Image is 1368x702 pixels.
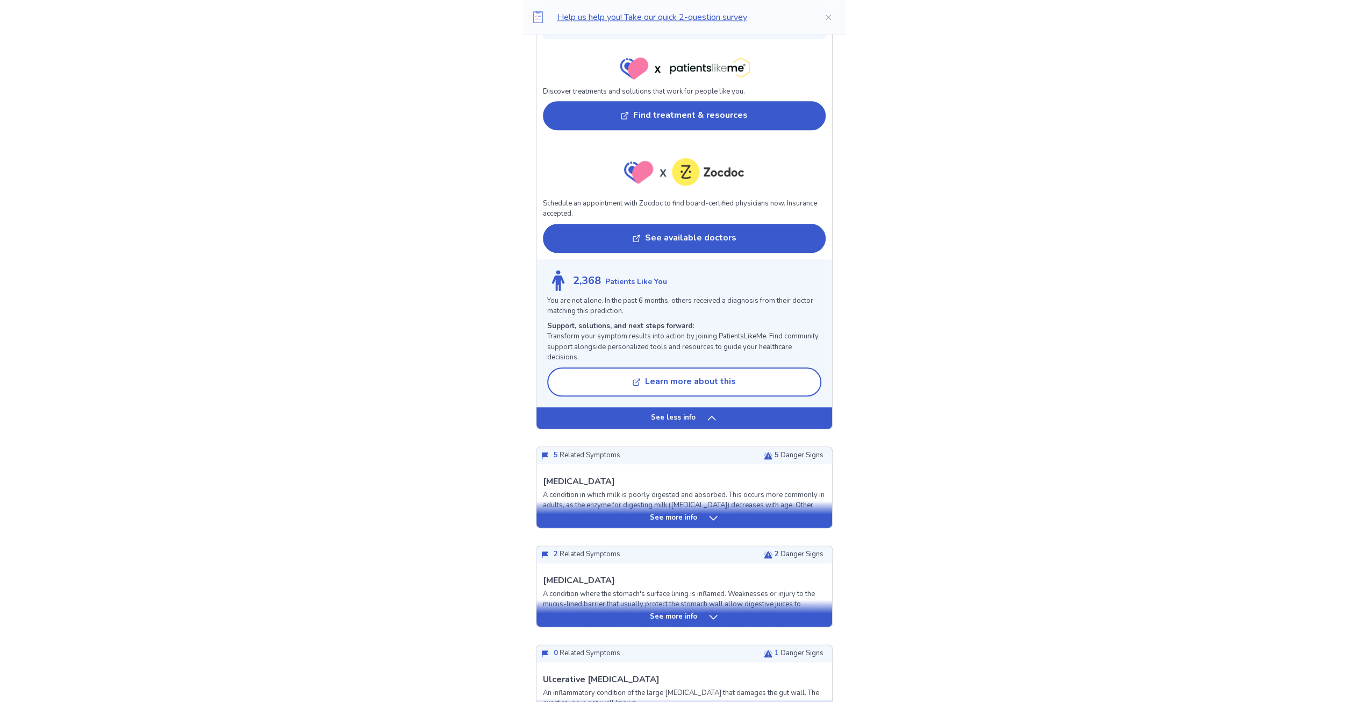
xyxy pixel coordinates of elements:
[554,549,620,560] p: Related Symptoms
[775,648,823,659] p: Danger Signs
[775,450,823,461] p: Danger Signs
[543,673,660,686] p: Ulcerative [MEDICAL_DATA]
[554,450,620,461] p: Related Symptoms
[775,549,823,560] p: Danger Signs
[547,331,821,363] p: Transform your symptom results into action by joining PatientsLikeMe. Find community support alon...
[554,450,558,460] span: 5
[543,101,826,130] button: Find treatment & resources
[775,450,779,460] span: 5
[624,158,744,186] img: zocdoc
[547,363,821,396] a: Learn more about this
[543,87,826,97] p: Discover treatments and solutions that work for people like you.
[775,549,779,559] span: 2
[543,574,615,587] p: [MEDICAL_DATA]
[613,50,755,87] img: patientslikeme
[543,224,826,253] button: See available doctors
[543,589,826,642] p: A condition where the stomach's surface lining is inflamed. Weaknesses or injury to the mucus-lin...
[650,612,697,622] p: See more info
[543,490,826,522] p: A condition in which milk is poorly digested and absorbed. This occurs more commonly in adults, a...
[605,276,667,287] p: Patients Like You
[547,367,821,396] button: Learn more about this
[650,513,697,523] p: See more info
[547,321,821,332] p: Support, solutions, and next steps forward:
[554,648,620,659] p: Related Symptoms
[775,648,779,658] span: 1
[573,273,601,289] p: 2,368
[543,97,826,130] a: Find treatment & resources
[543,198,826,219] p: Schedule an appointment with Zocdoc to find board-certified physicians now. Insurance accepted.
[651,413,696,423] p: See less info
[557,11,807,24] p: Help us help you! Take our quick 2-question survey
[554,549,558,559] span: 2
[554,648,558,658] span: 0
[543,219,826,253] a: See available doctors
[543,475,615,488] p: [MEDICAL_DATA]
[547,296,821,317] p: You are not alone. In the past 6 months, others received a diagnosis from their doctor matching t...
